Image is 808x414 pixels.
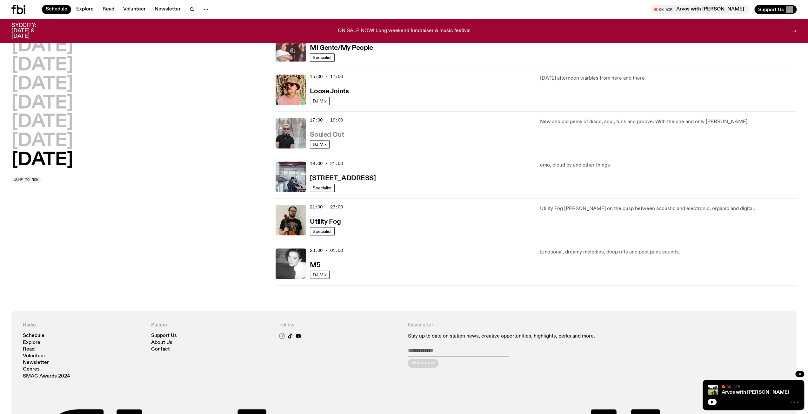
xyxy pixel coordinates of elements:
a: Volunteer [119,5,150,14]
button: [DATE] [11,113,73,131]
h4: Radio [23,322,144,328]
img: Bri is smiling and wearing a black t-shirt. She is standing in front of a lush, green field. Ther... [708,385,718,395]
a: Volunteer [23,354,45,358]
a: DJ Mix [310,97,330,105]
a: Loose Joints [310,87,349,95]
a: DJ Mix [310,140,330,148]
a: Schedule [23,333,44,338]
span: 17:00 - 19:00 [310,117,343,123]
p: Utility Fog [PERSON_NAME] on the cusp between acoustic and electronic, organic and digital. [540,205,797,213]
a: Explore [72,5,97,14]
a: DJ Mix [310,271,330,279]
a: Read [99,5,118,14]
span: Jump to now [14,178,38,181]
a: Arvos with [PERSON_NAME] [722,390,789,395]
h3: Souled Out [310,132,344,138]
p: emo, cloud bs and other things [540,161,797,169]
span: On Air [727,384,740,389]
button: [DATE] [11,132,73,150]
h3: Utility Fog [310,219,341,225]
span: 15:00 - 17:00 [310,74,343,80]
p: Emotional, dreamy melodies, deep riffs and post punk sounds. [540,248,797,256]
span: 19:00 - 21:00 [310,161,343,167]
button: [DATE] [11,37,73,55]
h4: Station [151,322,272,328]
span: 21:00 - 23:00 [310,204,343,210]
span: DJ Mix [313,273,327,277]
h3: Mi Gente/My People [310,45,373,51]
a: Genres [23,367,40,372]
h3: Loose Joints [310,88,349,95]
p: New and old gems of disco, soul, funk and groove. With the one and only [PERSON_NAME]. [540,118,797,126]
button: On AirArvos with [PERSON_NAME] [651,5,749,14]
img: Peter holds a cello, wearing a black graphic tee and glasses. He looks directly at the camera aga... [276,205,306,235]
span: DJ Mix [313,142,327,147]
img: A black and white photo of Lilly wearing a white blouse and looking up at the camera. [276,248,306,279]
span: DJ Mix [313,99,327,103]
a: Souled Out [310,130,344,138]
h3: SYDCITY: [DATE] & [DATE] [11,23,52,39]
span: Specialist [313,186,332,190]
img: Tyson stands in front of a paperbark tree wearing orange sunglasses, a suede bucket hat and a pin... [276,75,306,105]
a: Contact [151,347,170,352]
a: Schedule [42,5,71,14]
a: SMAC Awards 2024 [23,374,70,379]
p: [DATE] afternoon warbles from here and there [540,75,797,82]
button: [DATE] [11,151,73,169]
button: Support Us [754,5,797,14]
button: Subscribe [408,359,438,368]
h4: Follow [279,322,400,328]
h3: M5 [310,262,320,269]
a: Newsletter [23,360,49,365]
a: M5 [310,261,320,269]
a: Specialist [310,184,335,192]
a: [STREET_ADDRESS] [310,174,376,182]
button: [DATE] [11,95,73,112]
button: [DATE] [11,76,73,93]
span: Specialist [313,55,332,60]
a: Specialist [310,227,335,235]
button: Jump to now [11,177,41,183]
a: Explore [23,340,40,345]
span: Specialist [313,229,332,234]
h4: Newsletter [408,322,657,328]
a: Newsletter [151,5,184,14]
img: Pat sits at a dining table with his profile facing the camera. Rhea sits to his left facing the c... [276,161,306,192]
a: Utility Fog [310,217,341,225]
p: Stay up to date on station news, creative opportunities, highlights, perks and more. [408,333,657,339]
a: Mi Gente/My People [310,43,373,51]
p: ON SALE NOW! Long weekend fundraiser & music festival [338,28,471,34]
a: Support Us [151,333,177,338]
button: [DATE] [11,56,73,74]
h3: [STREET_ADDRESS] [310,175,376,182]
a: Specialist [310,53,335,62]
img: Stephen looks directly at the camera, wearing a black tee, black sunglasses and headphones around... [276,118,306,148]
a: Read [23,347,35,352]
span: 23:00 - 01:00 [310,247,343,253]
span: Support Us [758,7,784,12]
a: About Us [151,340,172,345]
